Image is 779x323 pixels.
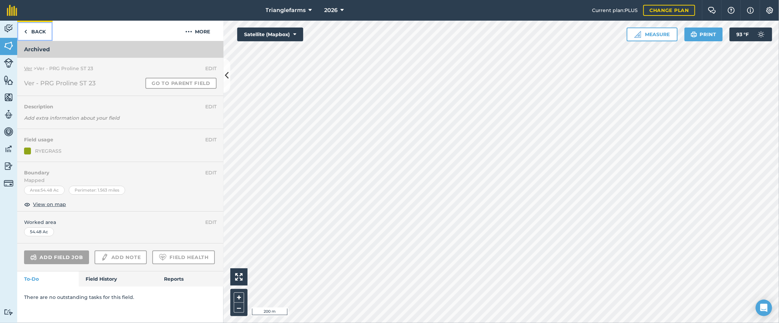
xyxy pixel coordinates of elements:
[4,179,13,188] img: svg+xml;base64,PD94bWwgdmVyc2lvbj0iMS4wIiBlbmNvZGluZz0idXRmLTgiPz4KPCEtLSBHZW5lcmF0b3I6IEFkb2JlIE...
[708,7,716,14] img: Two speech bubbles overlapping with the left bubble in the forefront
[205,218,217,226] button: EDIT
[4,75,13,85] img: svg+xml;base64,PHN2ZyB4bWxucz0iaHR0cDovL3d3dy53My5vcmcvMjAwMC9zdmciIHdpZHRoPSI1NiIgaGVpZ2h0PSI2MC...
[766,7,774,14] img: A cog icon
[24,65,217,72] div: > Ver - PRG Proline ST 23
[157,271,223,287] a: Reports
[152,250,215,264] a: Field Health
[205,169,217,176] button: EDIT
[205,65,217,72] button: EDIT
[17,21,53,41] a: Back
[4,92,13,103] img: svg+xml;base64,PHN2ZyB4bWxucz0iaHR0cDovL3d3dy53My5vcmcvMjAwMC9zdmciIHdpZHRoPSI1NiIgaGVpZ2h0PSI2MC...
[4,161,13,171] img: svg+xml;base64,PD94bWwgdmVyc2lvbj0iMS4wIiBlbmNvZGluZz0idXRmLTgiPz4KPCEtLSBHZW5lcmF0b3I6IEFkb2JlIE...
[756,300,772,316] div: Open Intercom Messenger
[235,273,243,281] img: Four arrows, one pointing top left, one top right, one bottom right and the last bottom left
[266,6,306,14] span: Trianglefarms
[643,5,695,16] a: Change plan
[4,127,13,137] img: svg+xml;base64,PD94bWwgdmVyc2lvbj0iMS4wIiBlbmNvZGluZz0idXRmLTgiPz4KPCEtLSBHZW5lcmF0b3I6IEFkb2JlIE...
[35,147,62,155] div: RYEGRASS
[145,78,217,89] a: Go to parent field
[205,136,217,143] button: EDIT
[237,28,303,41] button: Satellite (Mapbox)
[24,218,217,226] span: Worked area
[24,65,32,72] a: Ver
[172,21,223,41] button: More
[185,28,192,36] img: svg+xml;base64,PHN2ZyB4bWxucz0iaHR0cDovL3d3dy53My5vcmcvMjAwMC9zdmciIHdpZHRoPSIyMCIgaGVpZ2h0PSIyNC...
[17,162,205,176] h4: Boundary
[234,303,244,313] button: –
[24,200,66,208] button: View on map
[24,200,30,208] img: svg+xml;base64,PHN2ZyB4bWxucz0iaHR0cDovL3d3dy53My5vcmcvMjAwMC9zdmciIHdpZHRoPSIxOCIgaGVpZ2h0PSIyNC...
[684,28,723,41] button: Print
[205,103,217,110] button: EDIT
[747,6,754,14] img: svg+xml;base64,PHN2ZyB4bWxucz0iaHR0cDovL3d3dy53My5vcmcvMjAwMC9zdmciIHdpZHRoPSIxNyIgaGVpZ2h0PSIxNy...
[634,31,641,38] img: Ruler icon
[95,250,147,264] a: Add note
[24,227,54,236] div: 54.48 Ac
[727,7,735,14] img: A question mark icon
[234,292,244,303] button: +
[24,115,120,121] em: Add extra information about your field
[754,28,768,41] img: svg+xml;base64,PD94bWwgdmVyc2lvbj0iMS4wIiBlbmNvZGluZz0idXRmLTgiPz4KPCEtLSBHZW5lcmF0b3I6IEFkb2JlIE...
[30,253,37,261] img: svg+xml;base64,PD94bWwgdmVyc2lvbj0iMS4wIiBlbmNvZGluZz0idXRmLTgiPz4KPCEtLSBHZW5lcmF0b3I6IEFkb2JlIE...
[7,5,17,16] img: fieldmargin Logo
[17,41,223,58] h3: Archived
[736,28,749,41] span: 93 ° F
[592,7,638,14] span: Current plan : PLUS
[24,186,65,195] div: Area : 54.48 Ac
[17,176,223,184] span: Mapped
[24,293,217,301] p: There are no outstanding tasks for this field.
[691,30,697,39] img: svg+xml;base64,PHN2ZyB4bWxucz0iaHR0cDovL3d3dy53My5vcmcvMjAwMC9zdmciIHdpZHRoPSIxOSIgaGVpZ2h0PSIyNC...
[69,186,125,195] div: Perimeter : 1.563 miles
[4,309,13,315] img: svg+xml;base64,PD94bWwgdmVyc2lvbj0iMS4wIiBlbmNvZGluZz0idXRmLTgiPz4KPCEtLSBHZW5lcmF0b3I6IEFkb2JlIE...
[24,28,27,36] img: svg+xml;base64,PHN2ZyB4bWxucz0iaHR0cDovL3d3dy53My5vcmcvMjAwMC9zdmciIHdpZHRoPSI5IiBoZWlnaHQ9IjI0Ii...
[24,250,89,264] a: Add field job
[4,109,13,120] img: svg+xml;base64,PD94bWwgdmVyc2lvbj0iMS4wIiBlbmNvZGluZz0idXRmLTgiPz4KPCEtLSBHZW5lcmF0b3I6IEFkb2JlIE...
[33,201,66,208] span: View on map
[24,103,217,110] h4: Description
[4,144,13,154] img: svg+xml;base64,PD94bWwgdmVyc2lvbj0iMS4wIiBlbmNvZGluZz0idXRmLTgiPz4KPCEtLSBHZW5lcmF0b3I6IEFkb2JlIE...
[4,58,13,68] img: svg+xml;base64,PD94bWwgdmVyc2lvbj0iMS4wIiBlbmNvZGluZz0idXRmLTgiPz4KPCEtLSBHZW5lcmF0b3I6IEFkb2JlIE...
[627,28,678,41] button: Measure
[79,271,157,287] a: Field History
[101,253,108,261] img: svg+xml;base64,PD94bWwgdmVyc2lvbj0iMS4wIiBlbmNvZGluZz0idXRmLTgiPz4KPCEtLSBHZW5lcmF0b3I6IEFkb2JlIE...
[324,6,338,14] span: 2026
[24,136,205,143] h4: Field usage
[4,23,13,34] img: svg+xml;base64,PD94bWwgdmVyc2lvbj0iMS4wIiBlbmNvZGluZz0idXRmLTgiPz4KPCEtLSBHZW5lcmF0b3I6IEFkb2JlIE...
[24,78,96,88] span: Ver - PRG Proline ST 23
[729,28,772,41] button: 93 °F
[4,41,13,51] img: svg+xml;base64,PHN2ZyB4bWxucz0iaHR0cDovL3d3dy53My5vcmcvMjAwMC9zdmciIHdpZHRoPSI1NiIgaGVpZ2h0PSI2MC...
[17,271,79,287] a: To-Do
